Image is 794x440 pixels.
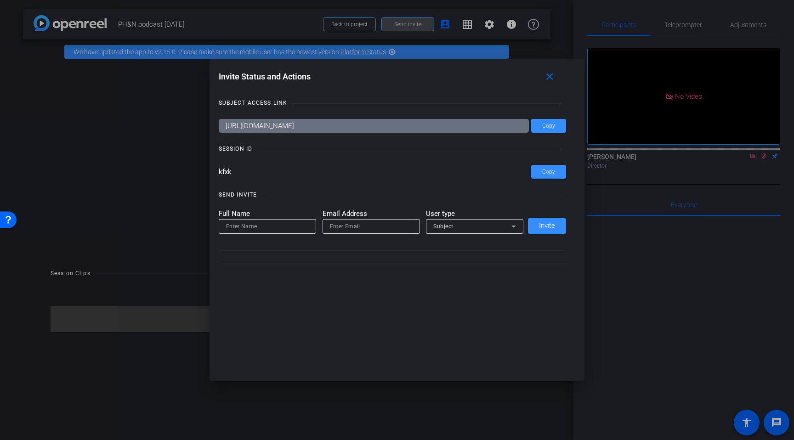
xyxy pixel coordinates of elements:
[219,144,252,153] div: SESSION ID
[542,169,555,175] span: Copy
[544,71,556,83] mat-icon: close
[219,68,567,85] div: Invite Status and Actions
[219,209,316,219] mat-label: Full Name
[330,221,413,232] input: Enter Email
[219,98,567,107] openreel-title-line: SUBJECT ACCESS LINK
[219,190,257,199] div: SEND INVITE
[219,144,567,153] openreel-title-line: SESSION ID
[426,209,523,219] mat-label: User type
[219,98,287,107] div: SUBJECT ACCESS LINK
[531,165,566,179] button: Copy
[542,123,555,130] span: Copy
[219,190,567,199] openreel-title-line: SEND INVITE
[531,119,566,133] button: Copy
[226,221,309,232] input: Enter Name
[433,223,454,230] span: Subject
[323,209,420,219] mat-label: Email Address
